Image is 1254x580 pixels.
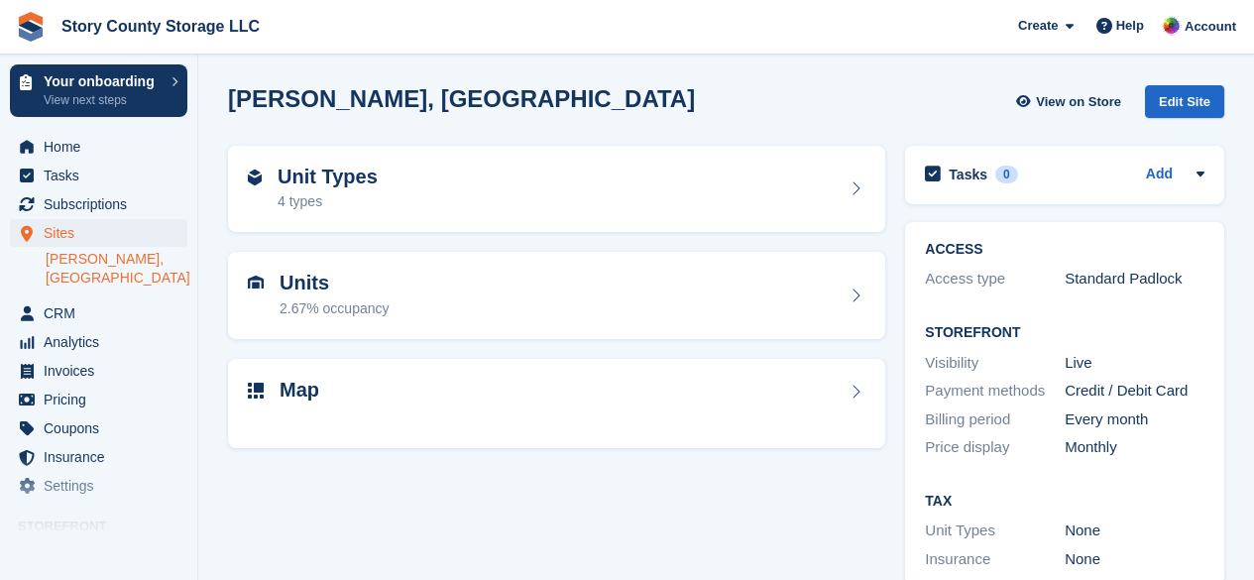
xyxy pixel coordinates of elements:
[44,328,163,356] span: Analytics
[925,494,1204,510] h2: Tax
[1036,92,1121,112] span: View on Store
[1065,268,1204,290] div: Standard Padlock
[925,408,1065,431] div: Billing period
[44,162,163,189] span: Tasks
[925,380,1065,403] div: Payment methods
[280,272,390,294] h2: Units
[44,414,163,442] span: Coupons
[1065,352,1204,375] div: Live
[925,325,1204,341] h2: Storefront
[925,520,1065,542] div: Unit Types
[1146,164,1173,186] a: Add
[1065,408,1204,431] div: Every month
[1065,548,1204,571] div: None
[10,219,187,247] a: menu
[44,472,163,500] span: Settings
[44,190,163,218] span: Subscriptions
[248,276,264,290] img: unit-icn-7be61d7bf1b0ce9d3e12c5938cc71ed9869f7b940bace4675aadf7bd6d80202e.svg
[278,191,378,212] div: 4 types
[1145,85,1224,126] a: Edit Site
[10,299,187,327] a: menu
[925,548,1065,571] div: Insurance
[54,10,268,43] a: Story County Storage LLC
[18,517,197,536] span: Storefront
[995,166,1018,183] div: 0
[1145,85,1224,118] div: Edit Site
[44,91,162,109] p: View next steps
[44,219,163,247] span: Sites
[925,268,1065,290] div: Access type
[44,357,163,385] span: Invoices
[1065,520,1204,542] div: None
[248,170,262,185] img: unit-type-icn-2b2737a686de81e16bb02015468b77c625bbabd49415b5ef34ead5e3b44a266d.svg
[10,328,187,356] a: menu
[278,166,378,188] h2: Unit Types
[228,252,885,339] a: Units 2.67% occupancy
[925,352,1065,375] div: Visibility
[925,436,1065,459] div: Price display
[1162,16,1182,36] img: Leah Hattan
[16,12,46,42] img: stora-icon-8386f47178a22dfd0bd8f6a31ec36ba5ce8667c1dd55bd0f319d3a0aa187defe.svg
[44,133,163,161] span: Home
[10,443,187,471] a: menu
[949,166,987,183] h2: Tasks
[44,74,162,88] p: Your onboarding
[228,85,695,112] h2: [PERSON_NAME], [GEOGRAPHIC_DATA]
[10,162,187,189] a: menu
[10,414,187,442] a: menu
[280,298,390,319] div: 2.67% occupancy
[1018,16,1058,36] span: Create
[10,472,187,500] a: menu
[248,383,264,399] img: map-icn-33ee37083ee616e46c38cad1a60f524a97daa1e2b2c8c0bc3eb3415660979fc1.svg
[46,250,187,288] a: [PERSON_NAME], [GEOGRAPHIC_DATA]
[280,379,319,402] h2: Map
[1116,16,1144,36] span: Help
[10,386,187,413] a: menu
[1013,85,1129,118] a: View on Store
[10,133,187,161] a: menu
[10,190,187,218] a: menu
[1065,436,1204,459] div: Monthly
[44,443,163,471] span: Insurance
[228,359,885,449] a: Map
[925,242,1204,258] h2: ACCESS
[44,299,163,327] span: CRM
[10,64,187,117] a: Your onboarding View next steps
[1185,17,1236,37] span: Account
[1065,380,1204,403] div: Credit / Debit Card
[228,146,885,233] a: Unit Types 4 types
[44,386,163,413] span: Pricing
[10,357,187,385] a: menu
